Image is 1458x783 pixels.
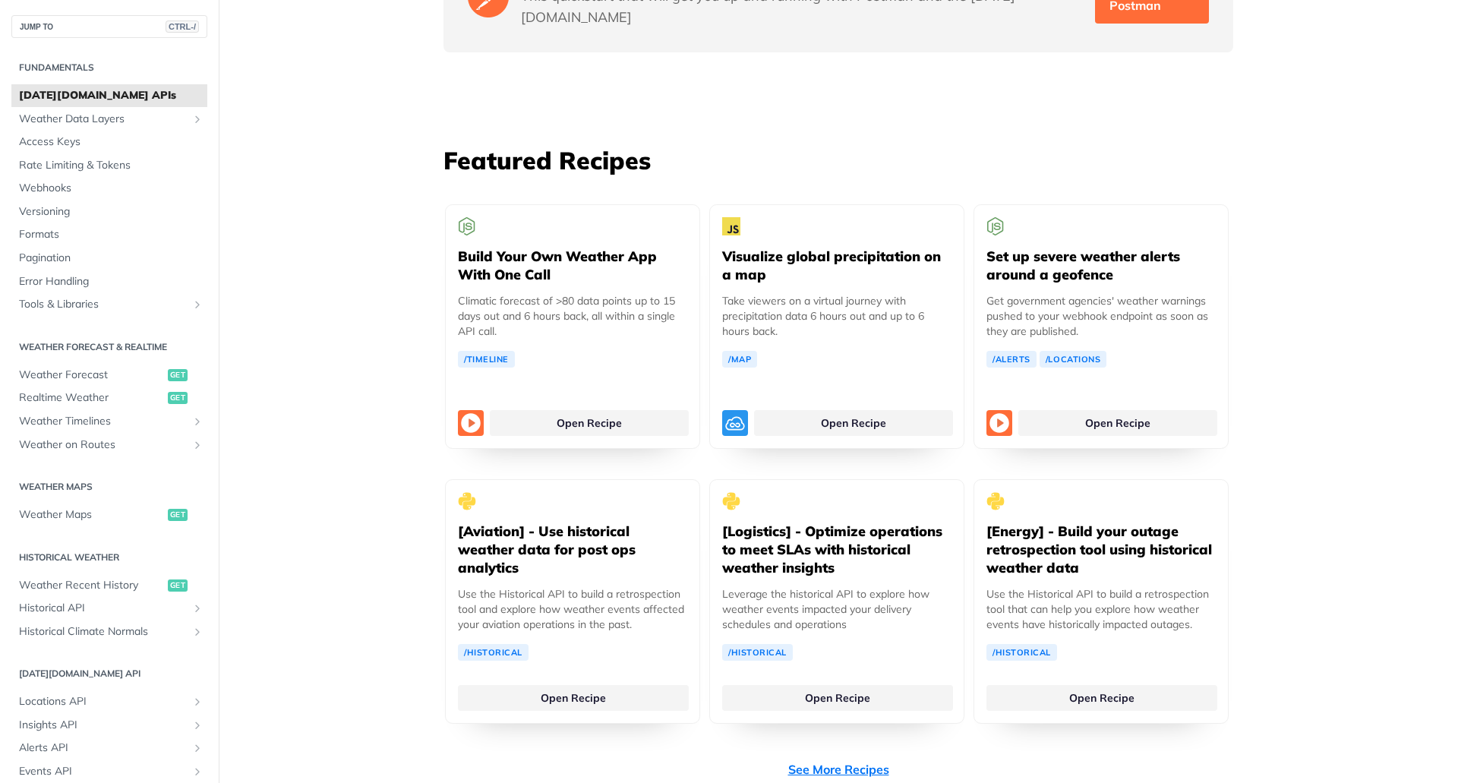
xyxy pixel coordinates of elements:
[168,509,188,521] span: get
[19,764,188,779] span: Events API
[19,578,164,593] span: Weather Recent History
[19,297,188,312] span: Tools & Libraries
[11,434,207,456] a: Weather on RoutesShow subpages for Weather on Routes
[986,586,1216,632] p: Use the Historical API to build a retrospection tool that can help you explore how weather events...
[11,223,207,246] a: Formats
[11,714,207,737] a: Insights APIShow subpages for Insights API
[191,626,204,638] button: Show subpages for Historical Climate Normals
[191,696,204,708] button: Show subpages for Locations API
[166,21,199,33] span: CTRL-/
[11,61,207,74] h2: Fundamentals
[191,113,204,125] button: Show subpages for Weather Data Layers
[458,248,687,284] h5: Build Your Own Weather App With One Call
[1018,410,1217,436] a: Open Recipe
[722,523,951,577] h5: [Logistics] - Optimize operations to meet SLAs with historical weather insights
[191,742,204,754] button: Show subpages for Alerts API
[1040,351,1107,368] a: /Locations
[11,200,207,223] a: Versioning
[19,112,188,127] span: Weather Data Layers
[19,718,188,733] span: Insights API
[490,410,689,436] a: Open Recipe
[986,293,1216,339] p: Get government agencies' weather warnings pushed to your webhook endpoint as soon as they are pub...
[11,690,207,713] a: Locations APIShow subpages for Locations API
[191,766,204,778] button: Show subpages for Events API
[754,410,953,436] a: Open Recipe
[168,369,188,381] span: get
[19,204,204,219] span: Versioning
[19,414,188,429] span: Weather Timelines
[11,574,207,597] a: Weather Recent Historyget
[11,108,207,131] a: Weather Data LayersShow subpages for Weather Data Layers
[443,144,1233,177] h3: Featured Recipes
[11,410,207,433] a: Weather TimelinesShow subpages for Weather Timelines
[19,507,164,523] span: Weather Maps
[458,685,689,711] a: Open Recipe
[191,439,204,451] button: Show subpages for Weather on Routes
[11,131,207,153] a: Access Keys
[11,760,207,783] a: Events APIShow subpages for Events API
[11,620,207,643] a: Historical Climate NormalsShow subpages for Historical Climate Normals
[722,586,951,632] p: Leverage the historical API to explore how weather events impacted your delivery schedules and op...
[191,415,204,428] button: Show subpages for Weather Timelines
[191,298,204,311] button: Show subpages for Tools & Libraries
[19,88,204,103] span: [DATE][DOMAIN_NAME] APIs
[19,437,188,453] span: Weather on Routes
[11,340,207,354] h2: Weather Forecast & realtime
[11,177,207,200] a: Webhooks
[19,740,188,756] span: Alerts API
[19,624,188,639] span: Historical Climate Normals
[19,274,204,289] span: Error Handling
[986,248,1216,284] h5: Set up severe weather alerts around a geofence
[986,351,1037,368] a: /Alerts
[11,364,207,387] a: Weather Forecastget
[11,270,207,293] a: Error Handling
[19,134,204,150] span: Access Keys
[458,523,687,577] h5: [Aviation] - Use historical weather data for post ops analytics
[458,586,687,632] p: Use the Historical API to build a retrospection tool and explore how weather events affected your...
[11,387,207,409] a: Realtime Weatherget
[11,597,207,620] a: Historical APIShow subpages for Historical API
[722,644,793,661] a: /Historical
[722,685,953,711] a: Open Recipe
[191,719,204,731] button: Show subpages for Insights API
[458,351,515,368] a: /Timeline
[788,760,889,778] a: See More Recipes
[11,504,207,526] a: Weather Mapsget
[11,154,207,177] a: Rate Limiting & Tokens
[986,685,1217,711] a: Open Recipe
[458,644,529,661] a: /Historical
[19,158,204,173] span: Rate Limiting & Tokens
[19,181,204,196] span: Webhooks
[19,368,164,383] span: Weather Forecast
[19,390,164,406] span: Realtime Weather
[11,247,207,270] a: Pagination
[168,579,188,592] span: get
[19,251,204,266] span: Pagination
[11,551,207,564] h2: Historical Weather
[168,392,188,404] span: get
[11,737,207,759] a: Alerts APIShow subpages for Alerts API
[11,667,207,680] h2: [DATE][DOMAIN_NAME] API
[722,293,951,339] p: Take viewers on a virtual journey with precipitation data 6 hours out and up to 6 hours back.
[986,644,1057,661] a: /Historical
[11,293,207,316] a: Tools & LibrariesShow subpages for Tools & Libraries
[19,601,188,616] span: Historical API
[458,293,687,339] p: Climatic forecast of >80 data points up to 15 days out and 6 hours back, all within a single API ...
[19,694,188,709] span: Locations API
[11,480,207,494] h2: Weather Maps
[722,248,951,284] h5: Visualize global precipitation on a map
[722,351,757,368] a: /Map
[11,15,207,38] button: JUMP TOCTRL-/
[11,84,207,107] a: [DATE][DOMAIN_NAME] APIs
[19,227,204,242] span: Formats
[191,602,204,614] button: Show subpages for Historical API
[986,523,1216,577] h5: [Energy] - Build your outage retrospection tool using historical weather data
